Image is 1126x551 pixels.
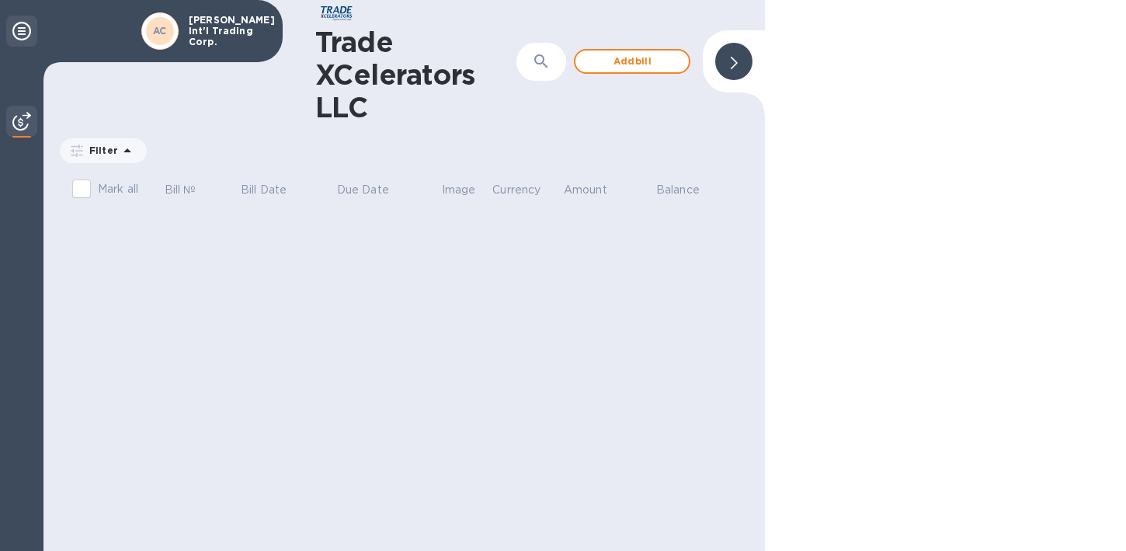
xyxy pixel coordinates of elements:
[337,182,389,198] p: Due Date
[442,182,476,198] p: Image
[315,26,516,124] h1: Trade XCelerators LLC
[588,52,676,71] span: Add bill
[241,182,287,198] p: Bill Date
[574,49,690,74] button: Addbill
[189,15,266,47] p: [PERSON_NAME] Int'l Trading Corp.
[656,182,700,198] p: Balance
[656,182,720,198] span: Balance
[337,182,409,198] span: Due Date
[165,182,196,198] p: Bill №
[83,144,118,157] p: Filter
[564,182,627,198] span: Amount
[165,182,217,198] span: Bill №
[98,181,138,197] p: Mark all
[153,25,167,37] b: AC
[564,182,607,198] p: Amount
[241,182,307,198] span: Bill Date
[492,182,540,198] p: Currency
